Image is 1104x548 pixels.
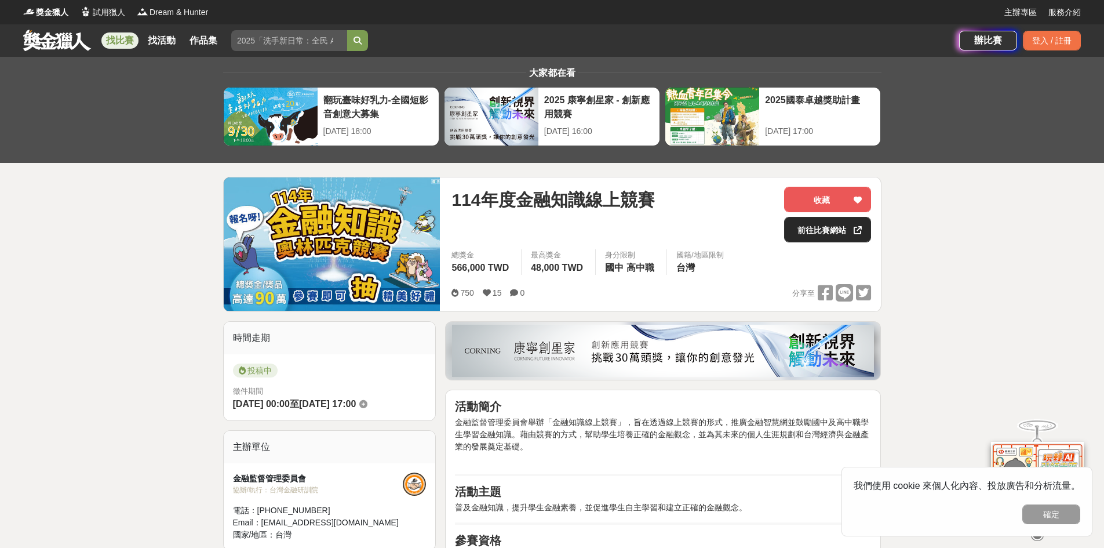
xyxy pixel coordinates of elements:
a: 2025國泰卓越獎助計畫[DATE] 17:00 [665,87,881,146]
img: d2146d9a-e6f6-4337-9592-8cefde37ba6b.png [991,442,1084,519]
div: Email： [EMAIL_ADDRESS][DOMAIN_NAME] [233,517,403,529]
span: 48,000 TWD [531,263,583,273]
div: 登入 / 註冊 [1023,31,1081,50]
span: 國家/地區： [233,530,276,539]
div: 翻玩臺味好乳力-全國短影音創意大募集 [323,93,433,119]
button: 收藏 [784,187,871,212]
span: 試用獵人 [93,6,125,19]
a: LogoDream & Hunter [137,6,208,19]
div: 電話： [PHONE_NUMBER] [233,505,403,517]
img: Logo [80,6,92,17]
span: 金融監督管理委員會舉辦「金融知識線上競賽」，旨在透過線上競賽的形式，推廣金融智慧網並鼓勵國中及高中職學生學習金融知識。藉由競賽的方式，幫助學生培養正確的金融觀念，並為其未來的個人生涯規劃和台灣經... [455,418,869,451]
span: 114年度金融知識線上競賽 [451,187,654,213]
span: 投稿中 [233,364,278,378]
span: 總獎金 [451,249,512,261]
a: 辦比賽 [959,31,1017,50]
span: 分享至 [792,285,815,302]
span: 台灣 [275,530,292,539]
img: Cover Image [224,177,440,311]
strong: 活動主題 [455,485,501,498]
span: 至 [290,399,299,409]
div: [DATE] 16:00 [544,125,654,137]
div: 協辦/執行： 台灣金融研訓院 [233,485,403,495]
a: Logo試用獵人 [80,6,125,19]
a: 找活動 [143,32,180,49]
a: 翻玩臺味好乳力-全國短影音創意大募集[DATE] 18:00 [223,87,439,146]
span: 台灣 [676,263,695,273]
div: [DATE] 17:00 [765,125,875,137]
span: 15 [493,288,502,297]
span: 徵件期間 [233,387,263,395]
span: Dream & Hunter [150,6,208,19]
div: 身分限制 [605,249,657,261]
span: 0 [520,288,524,297]
span: [DATE] 00:00 [233,399,290,409]
div: [DATE] 18:00 [323,125,433,137]
span: 獎金獵人 [36,6,68,19]
a: Logo獎金獵人 [23,6,68,19]
a: 服務介紹 [1048,6,1081,19]
span: 750 [460,288,473,297]
a: 主辦專區 [1004,6,1037,19]
strong: 活動簡介 [455,400,501,413]
img: Logo [137,6,148,17]
span: [DATE] 17:00 [299,399,356,409]
button: 確定 [1022,505,1080,524]
a: 2025 康寧創星家 - 創新應用競賽[DATE] 16:00 [444,87,660,146]
strong: 參賽資格 [455,534,501,547]
span: 最高獎金 [531,249,586,261]
a: 找比賽 [101,32,139,49]
div: 國籍/地區限制 [676,249,724,261]
span: 國中 [605,263,624,273]
div: 2025 康寧創星家 - 創新應用競賽 [544,93,654,119]
img: Logo [23,6,35,17]
div: 時間走期 [224,322,436,354]
a: 作品集 [185,32,222,49]
div: 2025國泰卓越獎助計畫 [765,93,875,119]
img: be6ed63e-7b41-4cb8-917a-a53bd949b1b4.png [452,325,874,377]
span: 大家都在看 [526,68,578,78]
div: 金融監督管理委員會 [233,473,403,485]
span: 普及金融知識，提升學生金融素養，並促進學生自主學習和建立正確的金融觀念。 [455,503,747,512]
input: 2025「洗手新日常：全民 ALL IN」洗手歌全台徵選 [231,30,347,51]
div: 主辦單位 [224,431,436,463]
span: 我們使用 cookie 來個人化內容、投放廣告和分析流量。 [854,481,1080,491]
a: 前往比賽網站 [784,217,871,242]
span: 高中職 [626,263,654,273]
span: 566,000 TWD [451,263,509,273]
